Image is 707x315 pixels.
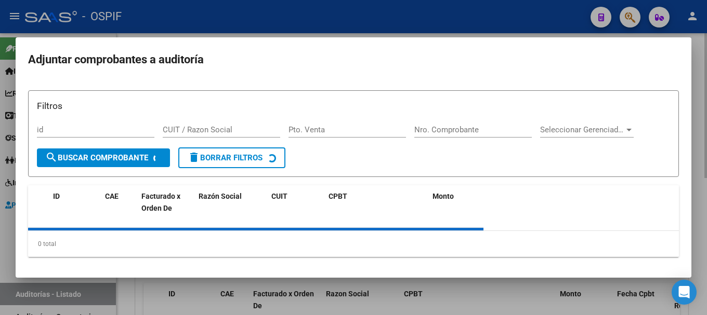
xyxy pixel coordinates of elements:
[267,185,324,220] datatable-header-cell: CUIT
[137,185,194,220] datatable-header-cell: Facturado x Orden De
[49,185,101,220] datatable-header-cell: ID
[141,192,180,212] span: Facturado x Orden De
[101,185,137,220] datatable-header-cell: CAE
[428,185,501,220] datatable-header-cell: Monto
[194,185,267,220] datatable-header-cell: Razón Social
[199,192,242,200] span: Razón Social
[45,153,148,162] span: Buscar Comprobante
[329,192,347,200] span: CPBT
[28,231,679,257] div: 0 total
[271,192,287,200] span: CUIT
[178,147,285,168] button: Borrar Filtros
[188,151,200,163] mat-icon: delete
[433,192,454,200] span: Monto
[672,280,697,305] div: Open Intercom Messenger
[324,185,428,220] datatable-header-cell: CPBT
[37,99,670,113] h3: Filtros
[28,50,679,70] h2: Adjuntar comprobantes a auditoría
[45,151,58,163] mat-icon: search
[53,192,60,200] span: ID
[105,192,119,200] span: CAE
[188,153,263,162] span: Borrar Filtros
[540,125,624,134] span: Seleccionar Gerenciador
[37,148,170,167] button: Buscar Comprobante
